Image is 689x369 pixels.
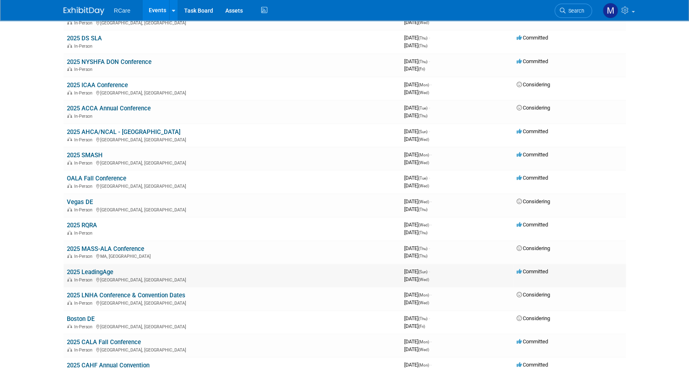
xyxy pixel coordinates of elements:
[418,277,429,282] span: (Wed)
[517,362,548,368] span: Committed
[418,200,429,204] span: (Wed)
[418,301,429,305] span: (Wed)
[517,292,550,298] span: Considering
[430,362,431,368] span: -
[67,277,72,281] img: In-Person Event
[67,324,72,328] img: In-Person Event
[429,128,430,134] span: -
[67,206,398,213] div: [GEOGRAPHIC_DATA], [GEOGRAPHIC_DATA]
[418,130,427,134] span: (Sun)
[74,301,95,306] span: In-Person
[74,20,95,26] span: In-Person
[418,153,429,157] span: (Mon)
[67,315,95,323] a: Boston DE
[67,323,398,329] div: [GEOGRAPHIC_DATA], [GEOGRAPHIC_DATA]
[404,159,429,165] span: [DATE]
[517,152,548,158] span: Committed
[418,59,427,64] span: (Thu)
[67,58,152,66] a: 2025 NYSHFA DON Conference
[418,316,427,321] span: (Thu)
[429,35,430,41] span: -
[74,324,95,329] span: In-Person
[429,245,430,251] span: -
[404,152,431,158] span: [DATE]
[67,207,72,211] img: In-Person Event
[566,8,584,14] span: Search
[430,222,431,228] span: -
[517,198,550,204] span: Considering
[67,160,72,165] img: In-Person Event
[404,253,427,259] span: [DATE]
[418,254,427,258] span: (Thu)
[404,338,431,345] span: [DATE]
[418,324,425,329] span: (Fri)
[67,347,72,351] img: In-Person Event
[74,137,95,143] span: In-Person
[404,206,427,212] span: [DATE]
[517,175,548,181] span: Committed
[404,128,430,134] span: [DATE]
[74,277,95,283] span: In-Person
[67,182,398,189] div: [GEOGRAPHIC_DATA], [GEOGRAPHIC_DATA]
[67,338,141,346] a: 2025 CALA Fall Conference
[418,83,429,87] span: (Mon)
[418,340,429,344] span: (Mon)
[114,7,130,14] span: RCare
[67,105,151,112] a: 2025 ACCA Annual Conference
[74,347,95,353] span: In-Person
[67,137,72,141] img: In-Person Event
[517,81,550,88] span: Considering
[404,66,425,72] span: [DATE]
[418,106,427,110] span: (Tue)
[517,315,550,321] span: Considering
[429,315,430,321] span: -
[555,4,592,18] a: Search
[430,152,431,158] span: -
[418,20,429,25] span: (Wed)
[404,105,430,111] span: [DATE]
[67,20,72,24] img: In-Person Event
[418,223,429,227] span: (Wed)
[404,89,429,95] span: [DATE]
[74,231,95,236] span: In-Person
[418,270,427,274] span: (Sun)
[74,44,95,49] span: In-Person
[67,346,398,353] div: [GEOGRAPHIC_DATA], [GEOGRAPHIC_DATA]
[404,229,427,235] span: [DATE]
[404,362,431,368] span: [DATE]
[67,222,97,229] a: 2025 RQRA
[429,105,430,111] span: -
[517,128,548,134] span: Committed
[418,114,427,118] span: (Thu)
[429,175,430,181] span: -
[404,58,430,64] span: [DATE]
[517,245,550,251] span: Considering
[67,292,185,299] a: 2025 LNHA Conference & Convention Dates
[418,36,427,40] span: (Thu)
[404,315,430,321] span: [DATE]
[517,58,548,64] span: Committed
[67,299,398,306] div: [GEOGRAPHIC_DATA], [GEOGRAPHIC_DATA]
[517,222,548,228] span: Committed
[404,136,429,142] span: [DATE]
[67,159,398,166] div: [GEOGRAPHIC_DATA], [GEOGRAPHIC_DATA]
[67,268,113,276] a: 2025 LeadingAge
[67,90,72,94] img: In-Person Event
[418,44,427,48] span: (Thu)
[517,338,548,345] span: Committed
[67,362,150,369] a: 2025 CAHF Annual Convention
[404,198,431,204] span: [DATE]
[74,67,95,72] span: In-Person
[74,160,95,166] span: In-Person
[404,112,427,119] span: [DATE]
[67,231,72,235] img: In-Person Event
[404,323,425,329] span: [DATE]
[67,276,398,283] div: [GEOGRAPHIC_DATA], [GEOGRAPHIC_DATA]
[404,299,429,305] span: [DATE]
[418,176,427,180] span: (Tue)
[67,253,398,259] div: MA, [GEOGRAPHIC_DATA]
[74,207,95,213] span: In-Person
[67,198,93,206] a: Vegas DE
[418,231,427,235] span: (Thu)
[67,245,144,253] a: 2025 MASS-ALA Conference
